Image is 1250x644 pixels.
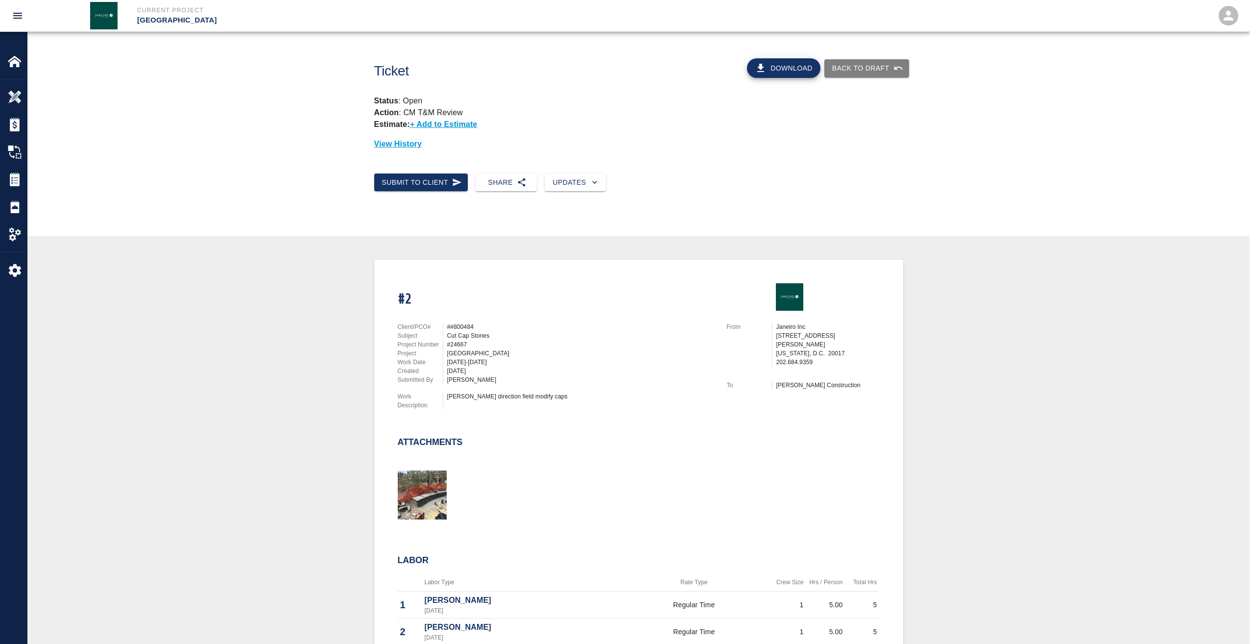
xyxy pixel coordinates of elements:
[776,331,880,358] p: [STREET_ADDRESS][PERSON_NAME] [US_STATE], D.C. 20017
[6,4,29,27] button: open drawer
[447,392,715,401] div: [PERSON_NAME] direction field modify caps
[410,120,478,128] p: + Add to Estimate
[398,349,443,358] p: Project
[374,120,410,128] strong: Estimate:
[776,381,880,390] p: [PERSON_NAME] Construction
[845,573,880,592] th: Total Hrs
[398,291,715,308] h1: #2
[616,592,771,619] td: Regular Time
[374,108,463,117] p: : CM T&M Review
[776,283,803,311] img: Janeiro Inc
[398,340,443,349] p: Project Number
[845,592,880,619] td: 5
[425,594,614,606] p: [PERSON_NAME]
[137,6,678,15] p: Current Project
[398,331,443,340] p: Subject
[447,322,715,331] div: ##800484
[425,621,614,633] p: [PERSON_NAME]
[447,349,715,358] div: [GEOGRAPHIC_DATA]
[398,471,447,520] img: thumbnail
[398,322,443,331] p: Client/PCO#
[545,173,606,192] button: Updates
[824,59,909,77] button: Back to Draft
[398,375,443,384] p: Submitted By
[398,555,880,566] h2: Labor
[772,573,806,592] th: Crew Size
[727,322,772,331] p: From
[398,437,463,448] h2: Attachments
[374,138,903,150] p: View History
[616,573,771,592] th: Rate Type
[374,95,903,107] p: : Open
[425,633,614,642] p: [DATE]
[90,2,118,29] img: Janeiro Inc
[398,392,443,410] p: Work Description
[447,340,715,349] div: #24667
[374,173,468,192] button: Submit to Client
[374,63,679,79] h1: Ticket
[727,381,772,390] p: To
[776,358,880,367] p: 202.684.9359
[747,58,820,78] button: Download
[422,573,617,592] th: Labor Type
[776,322,880,331] p: Janeiro Inc
[400,597,420,612] p: 1
[1201,597,1250,644] iframe: Chat Widget
[447,331,715,340] div: Cut Cap Stones
[425,606,614,615] p: [DATE]
[447,375,715,384] div: [PERSON_NAME]
[806,592,845,619] td: 5.00
[374,108,399,117] strong: Action
[447,367,715,375] div: [DATE]
[806,573,845,592] th: Hrs / Person
[400,624,420,639] p: 2
[398,367,443,375] p: Created
[772,592,806,619] td: 1
[374,97,399,105] strong: Status
[476,173,537,192] button: Share
[137,15,678,26] p: [GEOGRAPHIC_DATA]
[447,358,715,367] div: [DATE]-[DATE]
[398,358,443,367] p: Work Date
